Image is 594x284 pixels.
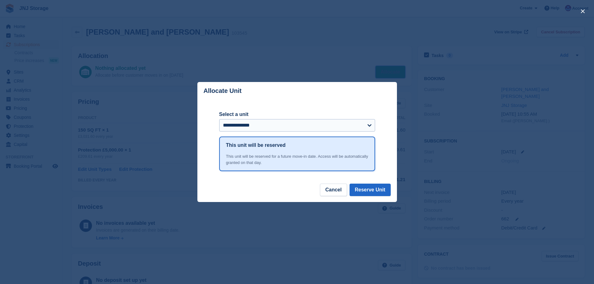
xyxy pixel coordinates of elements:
[320,184,347,196] button: Cancel
[226,153,368,166] div: This unit will be reserved for a future move-in date. Access will be automatically granted on tha...
[204,87,242,94] p: Allocate Unit
[226,142,286,149] h1: This unit will be reserved
[219,111,375,118] label: Select a unit
[350,184,391,196] button: Reserve Unit
[578,6,588,16] button: close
